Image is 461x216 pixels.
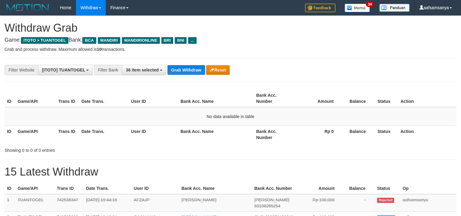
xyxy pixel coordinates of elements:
span: ITOTO > TUANTOGEL [21,37,68,44]
span: Rejected [377,198,394,203]
button: Reset [206,65,229,75]
th: Trans ID [56,90,79,107]
h1: 15 Latest Withdraw [5,166,456,178]
th: Trans ID [56,126,79,143]
span: [PERSON_NAME] [254,197,289,202]
img: Button%20Memo.svg [345,4,370,12]
th: Date Trans. [79,90,129,107]
span: 34 [366,2,374,7]
th: User ID [131,183,179,194]
th: Rp 0 [294,126,343,143]
span: Copy 83198285254 to clipboard [254,204,280,208]
td: - [344,194,375,212]
td: No data available in table [5,107,456,126]
td: 742538347 [54,194,84,212]
span: BNI [175,37,187,44]
th: Bank Acc. Name [178,126,254,143]
th: Status [375,183,400,194]
th: Bank Acc. Name [178,90,254,107]
th: Balance [344,183,375,194]
th: Date Trans. [84,183,131,194]
th: Amount [294,90,343,107]
th: Status [375,126,398,143]
th: Action [398,126,456,143]
span: BRI [161,37,173,44]
th: User ID [129,126,178,143]
span: 36 item selected [126,68,159,72]
th: User ID [129,90,178,107]
th: Game/API [15,126,56,143]
td: aafsamsanya [400,194,456,212]
td: Rp 100,000 [297,194,344,212]
th: Bank Acc. Name [179,183,252,194]
th: Bank Acc. Number [254,126,294,143]
th: Op [400,183,456,194]
th: Trans ID [54,183,84,194]
button: [ITOTO] TUANTOGEL [38,65,93,75]
td: AFZAJP [131,194,179,212]
td: [DATE] 19:44:16 [84,194,131,212]
a: [PERSON_NAME] [181,197,216,202]
span: ... [188,37,196,44]
div: Filter Website [5,65,38,75]
th: Game/API [15,183,54,194]
th: Bank Acc. Number [252,183,297,194]
th: Balance [343,126,375,143]
th: Bank Acc. Number [254,90,294,107]
th: Balance [343,90,375,107]
th: Date Trans. [79,126,129,143]
td: 1 [5,194,15,212]
th: ID [5,183,15,194]
td: TUANTOGEL [15,194,54,212]
h4: Game: Bank: [5,37,456,43]
span: MANDIRI [98,37,120,44]
span: MANDIRIONLINE [122,37,160,44]
th: Game/API [15,90,56,107]
th: Amount [297,183,344,194]
img: MOTION_logo.png [5,3,51,12]
strong: 10 [97,47,101,52]
h1: Withdraw Grab [5,22,456,34]
img: panduan.png [379,4,410,12]
span: [ITOTO] TUANTOGEL [42,68,85,72]
button: Grab Withdraw [167,65,205,75]
div: Showing 0 to 0 of 0 entries [5,145,187,153]
div: Filter Bank [94,65,122,75]
img: Feedback.jpg [305,4,335,12]
th: ID [5,90,15,107]
th: ID [5,126,15,143]
th: Status [375,90,398,107]
span: BCA [82,37,96,44]
button: 36 item selected [122,65,166,75]
p: Grab and process withdraw. Maximum allowed is transactions. [5,46,456,52]
th: Action [398,90,456,107]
